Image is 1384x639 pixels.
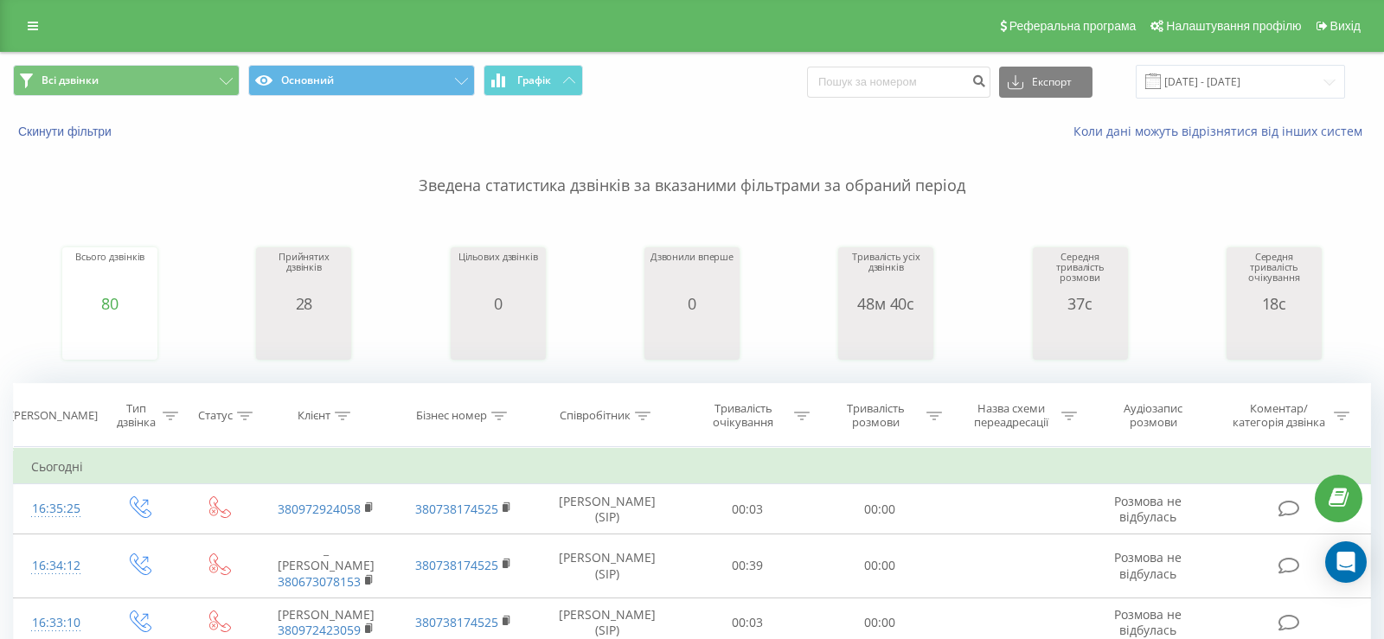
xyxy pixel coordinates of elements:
[1166,19,1301,33] span: Налаштування профілю
[10,409,98,424] div: [PERSON_NAME]
[248,65,475,96] button: Основний
[13,124,120,139] button: Скинути фільтри
[650,252,734,295] div: Дзвонили вперше
[533,484,682,534] td: [PERSON_NAME] (SIP)
[1114,549,1182,581] span: Розмова не відбулась
[14,450,1371,484] td: Сьогодні
[843,295,929,312] div: 48м 40с
[1231,295,1317,312] div: 18с
[964,401,1057,431] div: Назва схеми переадресації
[75,295,144,312] div: 80
[260,252,347,295] div: Прийнятих дзвінків
[560,409,631,424] div: Співробітник
[1325,541,1367,583] div: Open Intercom Messenger
[681,534,813,598] td: 00:39
[415,501,498,517] a: 380738174525
[1228,401,1330,431] div: Коментар/категорія дзвінка
[198,409,233,424] div: Статус
[533,534,682,598] td: [PERSON_NAME] (SIP)
[814,534,946,598] td: 00:00
[31,492,81,526] div: 16:35:25
[517,74,551,86] span: Графік
[298,409,330,424] div: Клієнт
[484,65,583,96] button: Графік
[416,409,487,424] div: Бізнес номер
[458,252,538,295] div: Цільових дзвінків
[1231,252,1317,295] div: Середня тривалість очікування
[999,67,1092,98] button: Експорт
[1073,123,1371,139] a: Коли дані можуть відрізнятися вiд інших систем
[257,534,394,598] td: _ [PERSON_NAME]
[697,401,790,431] div: Тривалість очікування
[260,295,347,312] div: 28
[1009,19,1137,33] span: Реферальна програма
[278,501,361,517] a: 380972924058
[31,549,81,583] div: 16:34:12
[681,484,813,534] td: 00:03
[458,295,538,312] div: 0
[13,65,240,96] button: Всі дзвінки
[75,252,144,295] div: Всього дзвінків
[830,401,922,431] div: Тривалість розмови
[814,484,946,534] td: 00:00
[42,73,99,87] span: Всі дзвінки
[415,614,498,630] a: 380738174525
[843,252,929,295] div: Тривалість усіх дзвінків
[1114,606,1182,638] span: Розмова не відбулась
[1037,295,1124,312] div: 37с
[807,67,990,98] input: Пошук за номером
[13,140,1371,197] p: Зведена статистика дзвінків за вказаними фільтрами за обраний період
[1099,401,1207,431] div: Аудіозапис розмови
[278,573,361,590] a: 380673078153
[1330,19,1361,33] span: Вихід
[278,622,361,638] a: 380972423059
[1114,493,1182,525] span: Розмова не відбулась
[650,295,734,312] div: 0
[1037,252,1124,295] div: Середня тривалість розмови
[113,401,158,431] div: Тип дзвінка
[415,557,498,573] a: 380738174525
